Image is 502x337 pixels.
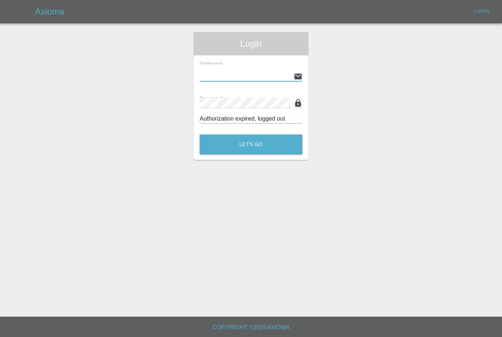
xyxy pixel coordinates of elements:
[200,114,302,123] div: Authorization expired, logged out
[209,62,223,65] small: (required)
[470,6,493,17] a: Login
[200,134,302,154] button: Let's Go
[200,95,240,101] span: Password
[6,322,496,333] h6: Copyright © 2025 Axioma
[200,38,302,50] span: Login
[35,6,64,17] h5: Axioma
[200,61,223,65] span: Email
[223,97,241,101] small: (required)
